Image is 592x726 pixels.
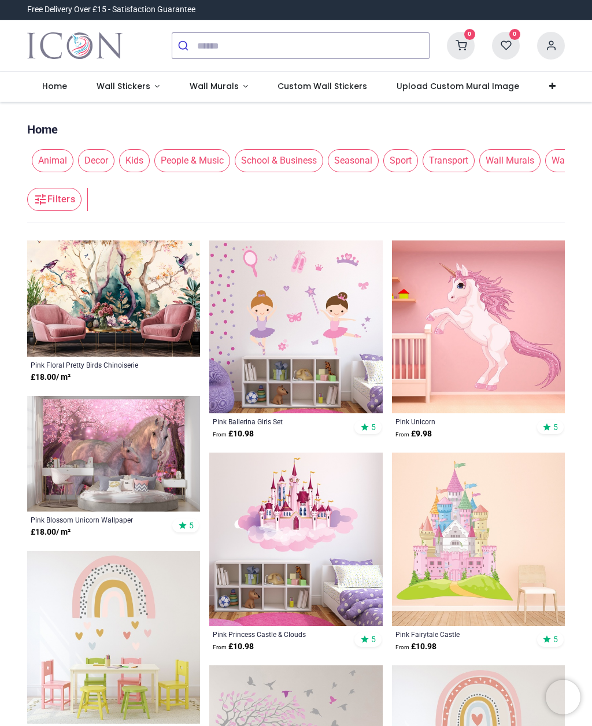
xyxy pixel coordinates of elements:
[392,240,565,413] img: Pink Unicorn Wall Sticker
[418,149,475,172] button: Transport
[27,551,200,724] img: Pink & Dotty Rainbow Childrens Wall Sticker
[175,72,263,102] a: Wall Murals
[213,629,346,639] a: Pink Princess Castle & Clouds
[379,149,418,172] button: Sport
[31,372,71,383] strong: £ 18.00 / m²
[383,149,418,172] span: Sport
[209,453,382,625] img: Pink Princess Castle & Clouds Wall Sticker
[323,149,379,172] button: Seasonal
[397,80,519,92] span: Upload Custom Mural Image
[546,680,580,714] iframe: Brevo live chat
[235,149,323,172] span: School & Business
[479,149,541,172] span: Wall Murals
[395,431,409,438] span: From
[475,149,541,172] button: Wall Murals
[392,453,565,625] img: Pink Fairytale Castle Wall Sticker Wall Sticker
[213,641,254,653] strong: £ 10.98
[73,149,114,172] button: Decor
[230,149,323,172] button: School & Business
[213,644,227,650] span: From
[190,80,239,92] span: Wall Murals
[509,29,520,40] sup: 0
[27,188,82,211] button: Filters
[371,422,376,432] span: 5
[97,80,150,92] span: Wall Stickers
[27,29,123,62] img: Icon Wall Stickers
[395,629,528,639] a: Pink Fairytale Castle
[27,396,200,512] img: Pink Blossom Unicorn Wall Mural Wallpaper
[395,428,432,440] strong: £ 9.98
[27,4,195,16] div: Free Delivery Over £15 - Satisfaction Guarantee
[31,360,164,369] a: Pink Floral Pretty Birds Chinoiserie Wallpaper
[42,80,67,92] span: Home
[154,149,230,172] span: People & Music
[32,149,73,172] span: Animal
[209,240,382,413] img: Pink Ballerina Girls Wall Sticker Set
[114,149,150,172] button: Kids
[172,33,197,58] button: Submit
[213,417,346,426] a: Pink Ballerina Girls Set
[189,520,194,531] span: 5
[322,4,565,16] iframe: Customer reviews powered by Trustpilot
[150,149,230,172] button: People & Music
[213,428,254,440] strong: £ 10.98
[27,240,200,357] img: Pink Floral Pretty Birds Chinoiserie Wall Mural Wallpaper
[447,40,475,50] a: 0
[213,431,227,438] span: From
[119,149,150,172] span: Kids
[78,149,114,172] span: Decor
[31,527,71,538] strong: £ 18.00 / m²
[328,149,379,172] span: Seasonal
[371,634,376,644] span: 5
[553,634,558,644] span: 5
[395,417,528,426] a: Pink Unicorn
[82,72,175,102] a: Wall Stickers
[464,29,475,40] sup: 0
[31,515,164,524] a: Pink Blossom Unicorn Wallpaper
[553,422,558,432] span: 5
[27,149,73,172] button: Animal
[395,644,409,650] span: From
[27,29,123,62] a: Logo of Icon Wall Stickers
[423,149,475,172] span: Transport
[395,641,436,653] strong: £ 10.98
[27,121,58,138] a: Home
[492,40,520,50] a: 0
[277,80,367,92] span: Custom Wall Stickers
